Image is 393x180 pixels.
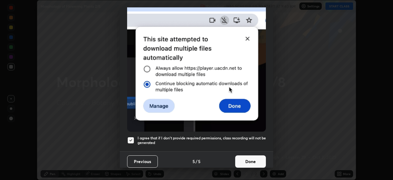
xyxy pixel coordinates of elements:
h5: I agree that if I don't provide required permissions, class recording will not be generated [138,136,266,145]
h4: / [196,158,197,165]
button: Done [235,155,266,168]
button: Previous [127,155,158,168]
h4: 5 [198,158,200,165]
h4: 5 [193,158,195,165]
